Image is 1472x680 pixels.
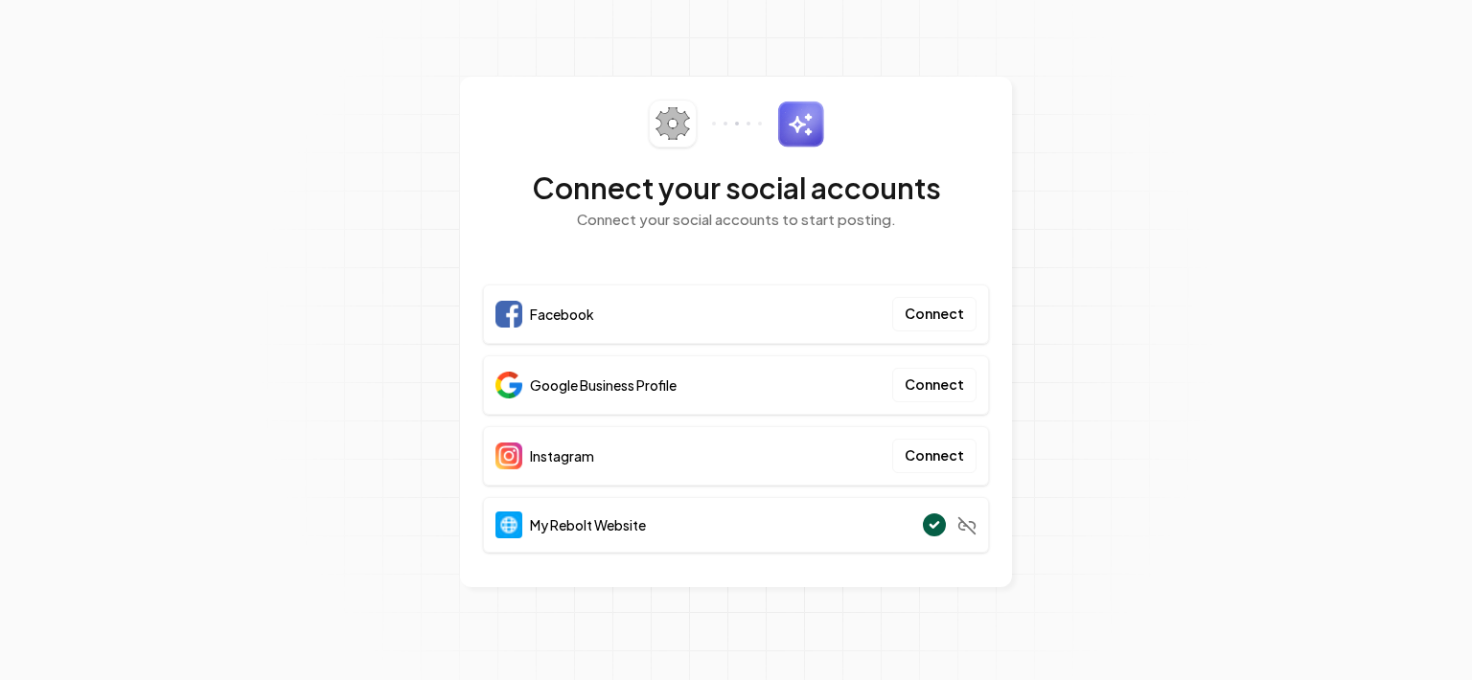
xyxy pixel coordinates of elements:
button: Connect [892,368,977,402]
span: Instagram [530,446,594,465]
img: connector-dots.svg [712,122,762,125]
img: Instagram [495,442,522,469]
span: Google Business Profile [530,375,677,395]
img: Facebook [495,301,522,328]
img: Website [495,511,522,538]
button: Connect [892,297,977,331]
p: Connect your social accounts to start posting. [483,209,989,231]
span: My Rebolt Website [530,515,646,534]
img: Google [495,372,522,398]
h2: Connect your social accounts [483,170,989,205]
button: Connect [892,439,977,473]
span: Facebook [530,305,594,324]
img: sparkles.svg [777,101,824,147]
